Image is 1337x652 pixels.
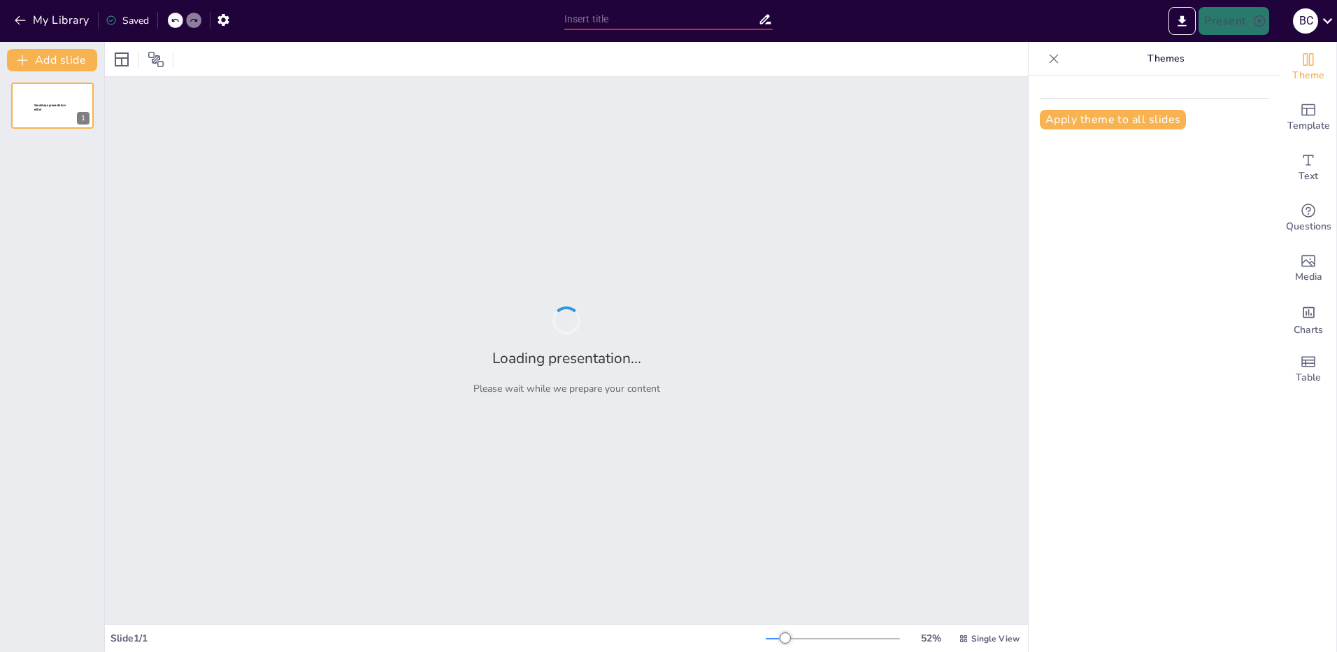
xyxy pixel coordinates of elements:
span: Table [1296,370,1321,385]
button: Apply theme to all slides [1040,110,1186,129]
div: Get real-time input from your audience [1280,193,1336,243]
span: Theme [1292,68,1324,83]
button: Present [1199,7,1268,35]
div: 1 [11,83,94,129]
button: Export to PowerPoint [1168,7,1196,35]
h2: Loading presentation... [492,348,641,368]
span: Template [1287,118,1330,134]
span: Sendsteps presentation editor [34,104,66,111]
span: Text [1299,169,1318,184]
button: Add slide [7,49,97,71]
input: Insert title [564,9,759,29]
p: Themes [1065,42,1266,76]
div: Add ready made slides [1280,92,1336,143]
span: Charts [1294,323,1323,338]
p: Please wait while we prepare your content [473,382,660,395]
div: Add images, graphics, shapes or video [1280,243,1336,294]
div: Change the overall theme [1280,42,1336,92]
span: Media [1295,269,1322,285]
div: 52 % [914,632,948,645]
div: Add charts and graphs [1280,294,1336,344]
div: B C [1293,8,1318,34]
button: My Library [10,9,95,31]
div: Saved [106,14,149,27]
div: Slide 1 / 1 [110,632,766,645]
div: Add a table [1280,344,1336,395]
div: Layout [110,48,133,71]
div: Add text boxes [1280,143,1336,193]
div: 1 [77,112,90,125]
button: B C [1293,7,1318,35]
span: Position [148,51,164,68]
span: Single View [971,633,1020,644]
span: Questions [1286,219,1331,234]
